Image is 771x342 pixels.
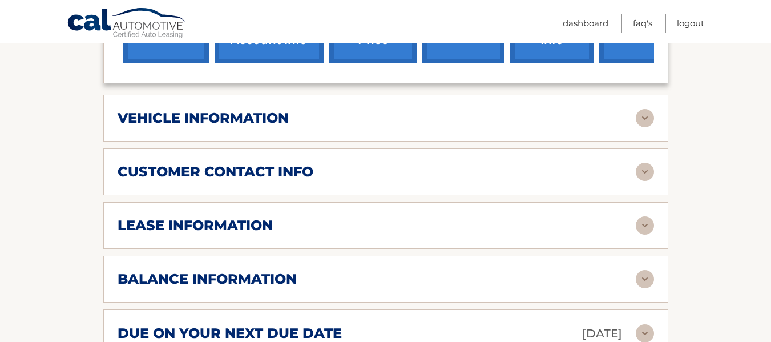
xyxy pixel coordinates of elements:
[118,271,297,288] h2: balance information
[636,163,654,181] img: accordion-rest.svg
[118,325,342,342] h2: due on your next due date
[636,270,654,288] img: accordion-rest.svg
[118,163,313,180] h2: customer contact info
[118,217,273,234] h2: lease information
[563,14,608,33] a: Dashboard
[118,110,289,127] h2: vehicle information
[633,14,652,33] a: FAQ's
[677,14,704,33] a: Logout
[636,109,654,127] img: accordion-rest.svg
[67,7,187,41] a: Cal Automotive
[636,216,654,235] img: accordion-rest.svg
